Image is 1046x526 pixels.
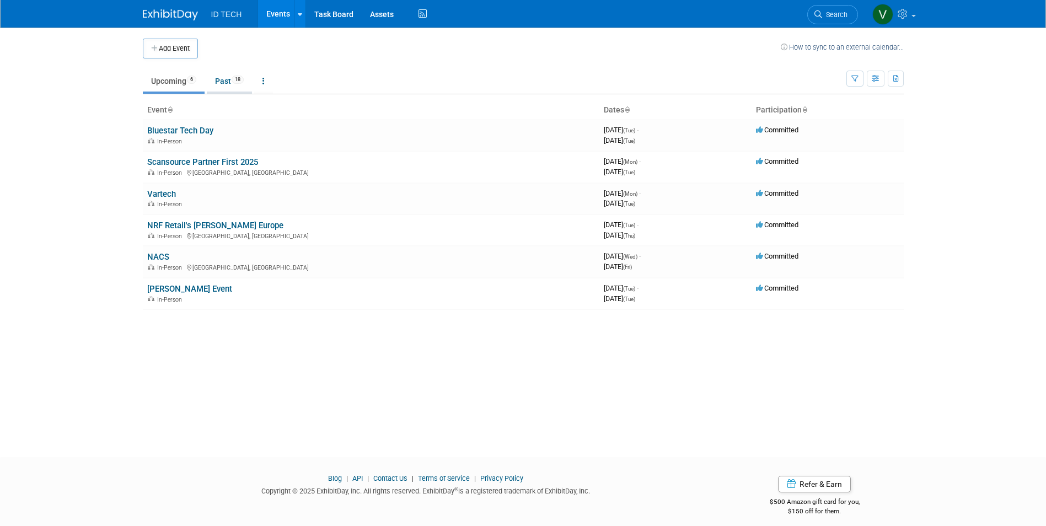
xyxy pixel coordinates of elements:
img: In-Person Event [148,169,154,175]
th: Event [143,101,599,120]
span: [DATE] [604,294,635,303]
span: Committed [756,252,798,260]
img: In-Person Event [148,233,154,238]
span: - [639,252,641,260]
img: Victoria Henzon [872,4,893,25]
a: Sort by Participation Type [802,105,807,114]
a: [PERSON_NAME] Event [147,284,232,294]
span: In-Person [157,233,185,240]
a: Terms of Service [418,474,470,482]
div: [GEOGRAPHIC_DATA], [GEOGRAPHIC_DATA] [147,262,595,271]
span: [DATE] [604,231,635,239]
span: [DATE] [604,262,632,271]
span: (Tue) [623,296,635,302]
span: In-Person [157,296,185,303]
th: Dates [599,101,752,120]
div: $500 Amazon gift card for you, [726,490,904,516]
span: 18 [232,76,244,84]
span: (Tue) [623,286,635,292]
span: | [344,474,351,482]
th: Participation [752,101,904,120]
span: (Fri) [623,264,632,270]
span: In-Person [157,201,185,208]
img: In-Person Event [148,138,154,143]
span: Search [822,10,847,19]
a: How to sync to an external calendar... [781,43,904,51]
div: [GEOGRAPHIC_DATA], [GEOGRAPHIC_DATA] [147,168,595,176]
span: [DATE] [604,136,635,144]
span: (Tue) [623,222,635,228]
a: Refer & Earn [778,476,851,492]
button: Add Event [143,39,198,58]
div: [GEOGRAPHIC_DATA], [GEOGRAPHIC_DATA] [147,231,595,240]
span: In-Person [157,138,185,145]
a: Past18 [207,71,252,92]
span: (Thu) [623,233,635,239]
a: Blog [328,474,342,482]
span: 6 [187,76,196,84]
sup: ® [454,486,458,492]
span: (Mon) [623,191,637,197]
a: Scansource Partner First 2025 [147,157,258,167]
a: Bluestar Tech Day [147,126,213,136]
span: - [639,189,641,197]
a: Vartech [147,189,176,199]
span: Committed [756,126,798,134]
a: Contact Us [373,474,407,482]
span: [DATE] [604,189,641,197]
span: (Tue) [623,201,635,207]
span: Committed [756,221,798,229]
a: Sort by Event Name [167,105,173,114]
span: | [471,474,479,482]
a: Privacy Policy [480,474,523,482]
div: Copyright © 2025 ExhibitDay, Inc. All rights reserved. ExhibitDay is a registered trademark of Ex... [143,484,710,496]
img: In-Person Event [148,264,154,270]
a: API [352,474,363,482]
span: | [364,474,372,482]
span: Committed [756,189,798,197]
span: - [637,221,639,229]
span: (Wed) [623,254,637,260]
span: - [637,126,639,134]
span: (Tue) [623,127,635,133]
a: Sort by Start Date [624,105,630,114]
span: Committed [756,284,798,292]
a: NRF Retail's [PERSON_NAME] Europe [147,221,283,230]
img: In-Person Event [148,201,154,206]
span: [DATE] [604,168,635,176]
span: ID TECH [211,10,242,19]
div: $150 off for them. [726,507,904,516]
span: [DATE] [604,157,641,165]
span: In-Person [157,264,185,271]
span: [DATE] [604,284,639,292]
span: (Tue) [623,169,635,175]
span: [DATE] [604,221,639,229]
span: [DATE] [604,199,635,207]
span: [DATE] [604,126,639,134]
img: In-Person Event [148,296,154,302]
span: (Mon) [623,159,637,165]
span: - [637,284,639,292]
span: (Tue) [623,138,635,144]
span: | [409,474,416,482]
span: - [639,157,641,165]
span: Committed [756,157,798,165]
span: In-Person [157,169,185,176]
img: ExhibitDay [143,9,198,20]
a: Upcoming6 [143,71,205,92]
a: NACS [147,252,169,262]
a: Search [807,5,858,24]
span: [DATE] [604,252,641,260]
